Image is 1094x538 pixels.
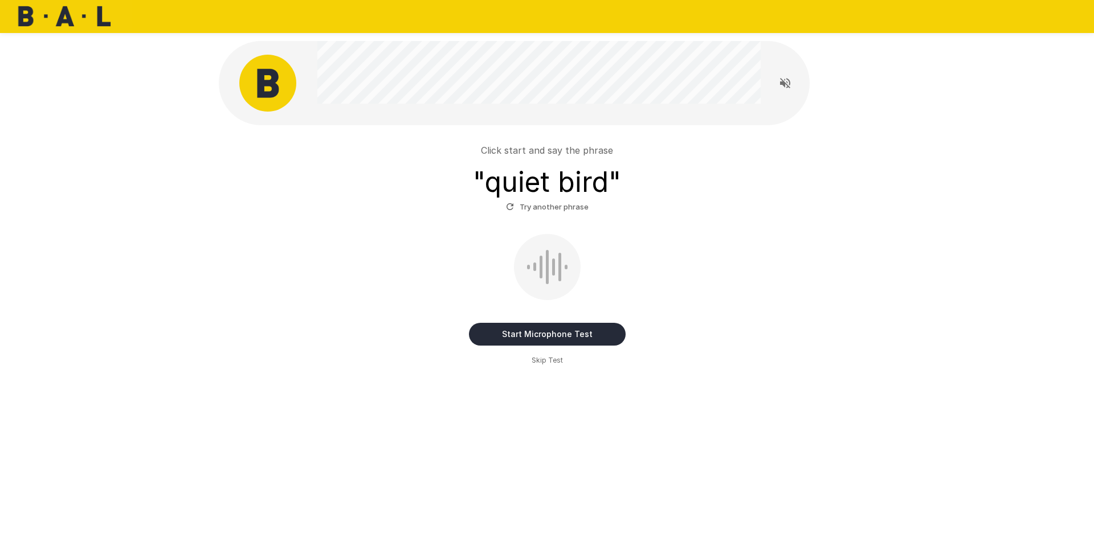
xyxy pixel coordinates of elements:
p: Click start and say the phrase [481,143,613,157]
img: bal_avatar.png [239,55,296,112]
button: Start Microphone Test [469,323,626,346]
span: Skip Test [532,355,563,366]
h3: " quiet bird " [473,166,621,198]
button: Try another phrase [503,198,591,216]
button: Read questions aloud [774,72,797,95]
